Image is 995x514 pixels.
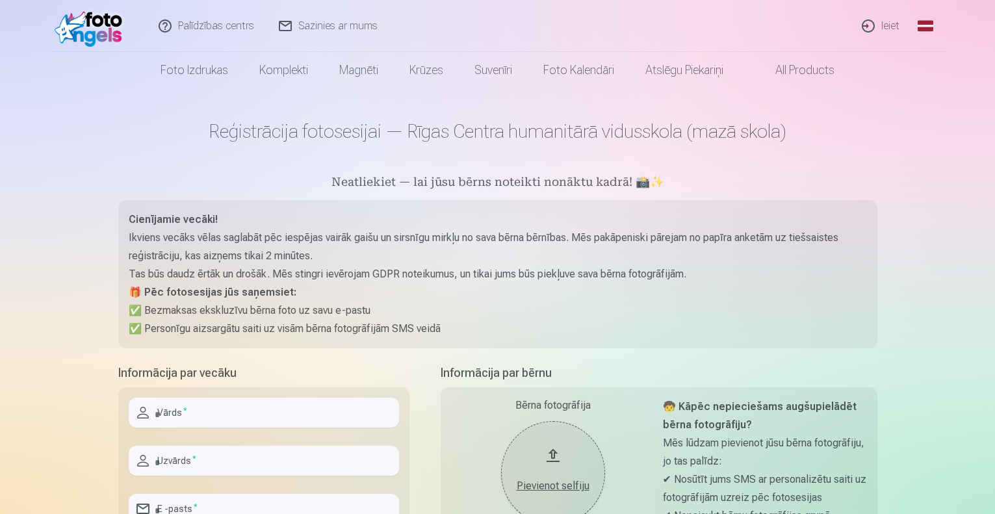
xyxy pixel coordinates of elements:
[129,320,867,338] p: ✅ Personīgu aizsargātu saiti uz visām bērna fotogrāfijām SMS veidā
[663,400,857,431] strong: 🧒 Kāpēc nepieciešams augšupielādēt bērna fotogrāfiju?
[129,213,218,225] strong: Cienījamie vecāki!
[459,52,528,88] a: Suvenīri
[324,52,394,88] a: Magnēti
[129,229,867,265] p: Ikviens vecāks vēlas saglabāt pēc iespējas vairāk gaišu un sirsnīgu mirkļu no sava bērna bērnības...
[441,364,877,382] h5: Informācija par bērnu
[528,52,630,88] a: Foto kalendāri
[244,52,324,88] a: Komplekti
[129,286,296,298] strong: 🎁 Pēc fotosesijas jūs saņemsiet:
[394,52,459,88] a: Krūzes
[129,302,867,320] p: ✅ Bezmaksas ekskluzīvu bērna foto uz savu e-pastu
[55,5,129,47] img: /fa1
[514,478,592,494] div: Pievienot selfiju
[118,174,877,192] h5: Neatliekiet — lai jūsu bērns noteikti nonāktu kadrā! 📸✨
[663,470,867,507] p: ✔ Nosūtīt jums SMS ar personalizētu saiti uz fotogrāfijām uzreiz pēc fotosesijas
[451,398,655,413] div: Bērna fotogrāfija
[739,52,850,88] a: All products
[630,52,739,88] a: Atslēgu piekariņi
[129,265,867,283] p: Tas būs daudz ērtāk un drošāk. Mēs stingri ievērojam GDPR noteikumus, un tikai jums būs piekļuve ...
[118,120,877,143] h1: Reģistrācija fotosesijai — Rīgas Centra humanitārā vidusskola (mazā skola)
[663,434,867,470] p: Mēs lūdzam pievienot jūsu bērna fotogrāfiju, jo tas palīdz:
[145,52,244,88] a: Foto izdrukas
[118,364,409,382] h5: Informācija par vecāku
